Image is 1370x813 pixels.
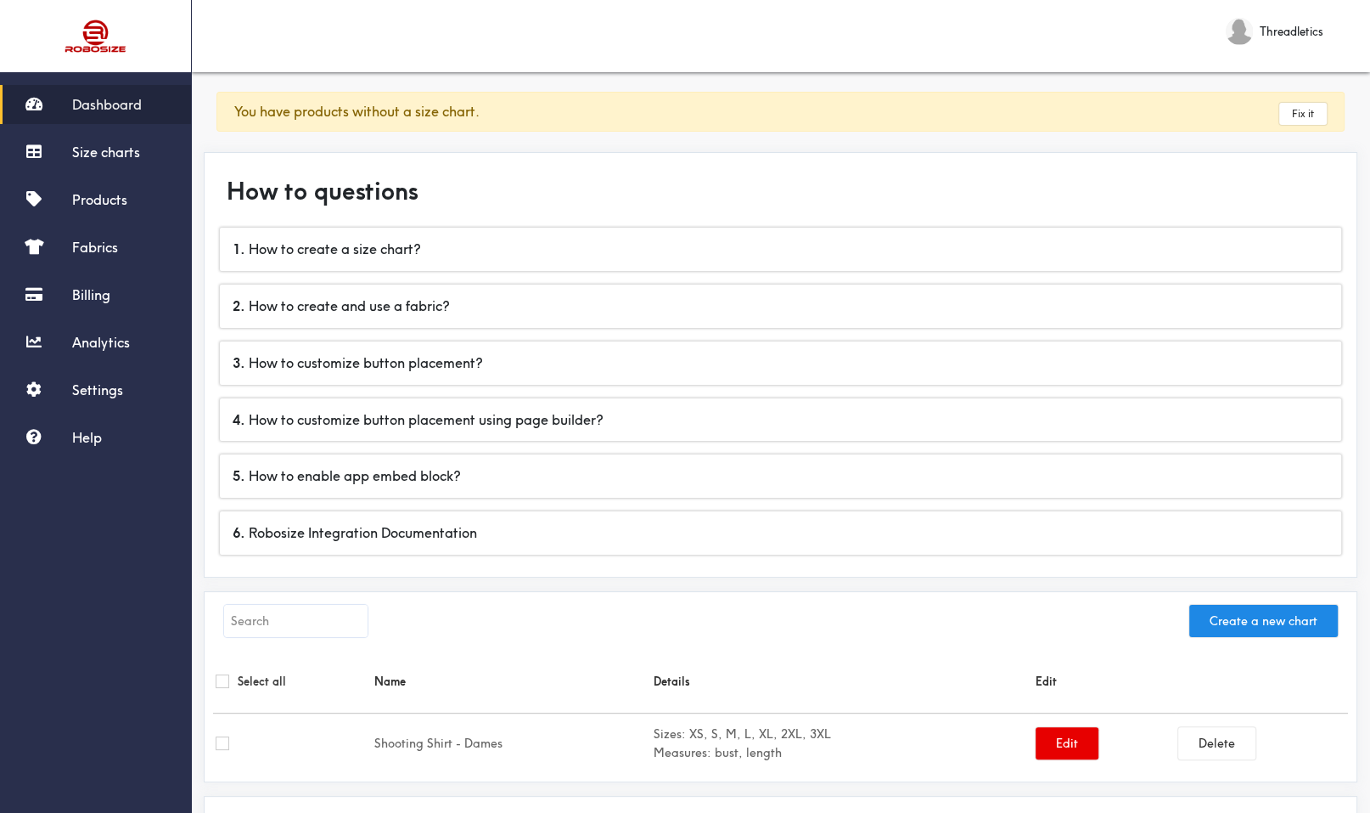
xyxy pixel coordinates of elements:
[1279,103,1327,125] a: Fix it
[233,524,245,541] b: 6 .
[651,650,1034,714] th: Details
[233,297,245,314] b: 2 .
[72,381,123,398] span: Settings
[1033,650,1348,714] th: Edit
[233,354,245,371] b: 3 .
[1178,727,1255,759] button: Delete
[233,467,245,484] b: 5 .
[213,161,1348,222] div: How to questions
[72,191,127,208] span: Products
[654,745,711,760] b: Measures:
[72,286,110,303] span: Billing
[1260,22,1323,41] span: Threadletics
[220,285,1341,328] div: How to create and use a fabric?
[72,239,118,256] span: Fabrics
[1036,727,1098,759] button: Edit
[238,672,286,691] label: Select all
[233,411,245,428] b: 4 .
[372,714,651,774] td: Shooting Shirt - Dames
[1189,605,1338,637] button: Create a new chart
[216,92,1345,132] div: You have products without a size chart.
[220,511,1341,555] div: Robosize Integration Documentation
[220,342,1341,385] div: How to customize button placement?
[654,726,686,742] b: Sizes:
[1226,18,1253,45] img: Threadletics
[32,13,160,59] img: Robosize
[372,650,651,714] th: Name
[224,605,368,637] input: Search
[72,144,140,161] span: Size charts
[220,398,1341,442] div: How to customize button placement using page builder?
[72,334,130,351] span: Analytics
[233,240,245,257] b: 1 .
[72,96,142,113] span: Dashboard
[651,714,1034,774] td: XS, S, M, L, XL, 2XL, 3XL bust, length
[220,228,1341,271] div: How to create a size chart?
[72,429,102,446] span: Help
[220,454,1341,498] div: How to enable app embed block?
